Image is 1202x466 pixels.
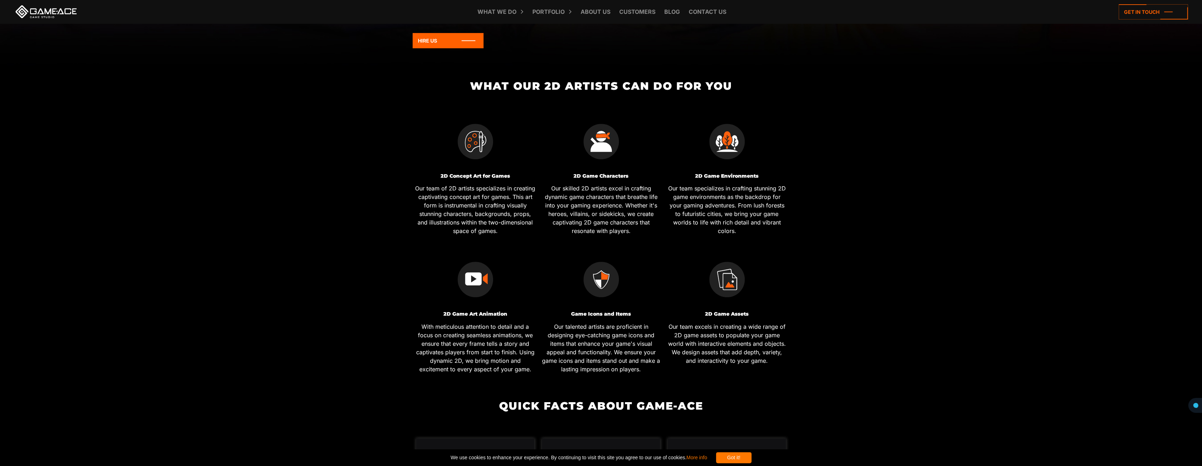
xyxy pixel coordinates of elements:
[709,262,745,297] img: 2D Game Assets
[667,322,787,365] p: Our team excels in creating a wide range of 2D game assets to populate your game world with inter...
[541,184,661,235] p: Our skilled 2D artists excel in crafting dynamic game characters that breathe life into your gami...
[716,452,751,463] div: Got it!
[667,184,787,235] p: Our team specializes in crafting stunning 2D game environments as the backdrop for your gaming ad...
[412,400,790,412] h2: Quick Facts about Game-Ace
[415,173,536,179] h3: 2D Concept Art for Games
[709,124,745,159] img: 2D Game Environments
[412,80,790,92] h2: What Our 2D Artists Can Do for You
[458,262,493,297] img: 2D Game Art Animation
[451,452,707,463] span: We use cookies to enhance your experience. By continuing to visit this site you agree to our use ...
[415,322,536,373] p: With meticulous attention to detail and a focus on creating seamless animations, we ensure that e...
[413,33,483,48] a: Hire Us
[541,322,661,373] p: Our talented artists are proficient in designing eye-catching game icons and items that enhance y...
[1119,4,1188,20] a: Get in touch
[541,311,661,317] h3: Game Icons and Items
[415,311,536,317] h3: 2D Game Art Animation
[583,262,619,297] img: Game Icons and Items
[667,311,787,317] h3: 2D Game Assets
[583,124,619,159] img: 2D Game Characters
[541,173,661,179] h3: 2D Game Characters
[686,455,707,460] a: More info
[415,184,536,235] p: Our team of 2D artists specializes in creating captivating concept art for games. This art form i...
[458,124,493,159] img: 2D Concept Art for Games
[667,173,787,179] h3: 2D Game Environments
